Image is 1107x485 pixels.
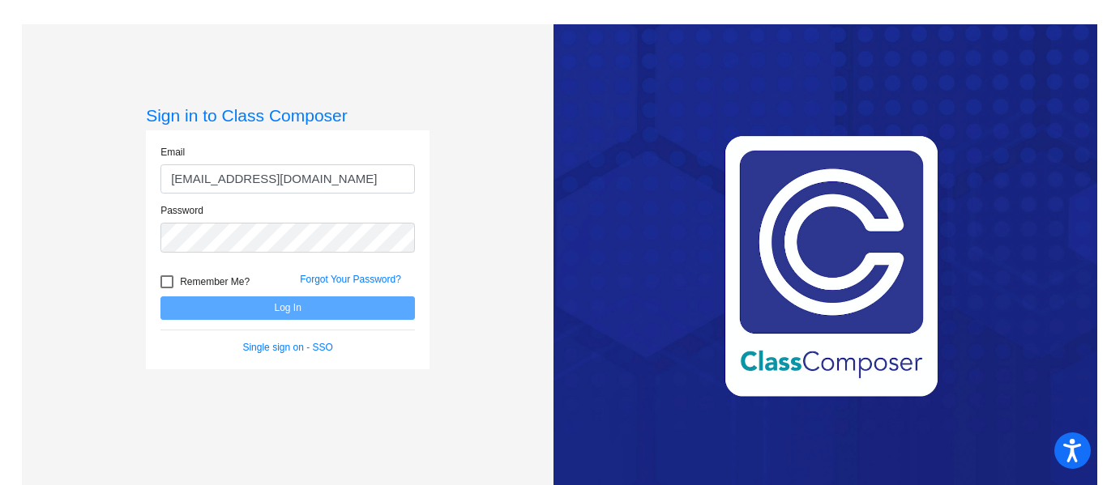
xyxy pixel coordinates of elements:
label: Email [160,145,185,160]
span: Remember Me? [180,272,250,291]
a: Forgot Your Password? [300,274,401,285]
label: Password [160,203,203,218]
a: Single sign on - SSO [242,342,332,353]
button: Log In [160,296,415,320]
h3: Sign in to Class Composer [146,105,430,126]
